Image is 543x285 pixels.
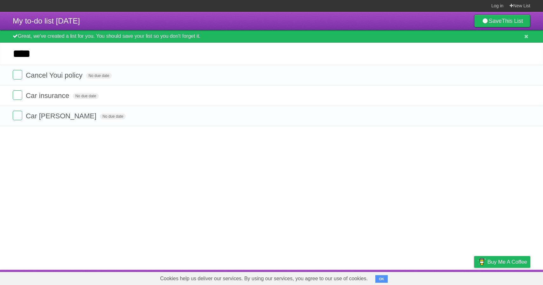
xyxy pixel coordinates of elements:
a: SaveThis List [474,15,530,27]
label: Done [13,111,22,120]
span: Cookies help us deliver our services. By using our services, you agree to our use of cookies. [154,272,374,285]
label: Done [13,70,22,80]
span: Car [PERSON_NAME] [26,112,98,120]
a: Suggest a feature [490,271,530,283]
span: Car insurance [26,92,71,100]
span: No due date [73,93,98,99]
b: This List [502,18,523,24]
img: Buy me a coffee [477,256,486,267]
span: Buy me a coffee [487,256,527,268]
a: Developers [411,271,436,283]
span: No due date [100,114,126,119]
a: Terms [444,271,458,283]
a: Buy me a coffee [474,256,530,268]
span: My to-do list [DATE] [13,17,80,25]
a: Privacy [466,271,482,283]
span: No due date [86,73,112,79]
span: Cancel Youi policy [26,71,84,79]
button: OK [375,275,388,283]
a: About [390,271,403,283]
label: Done [13,90,22,100]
